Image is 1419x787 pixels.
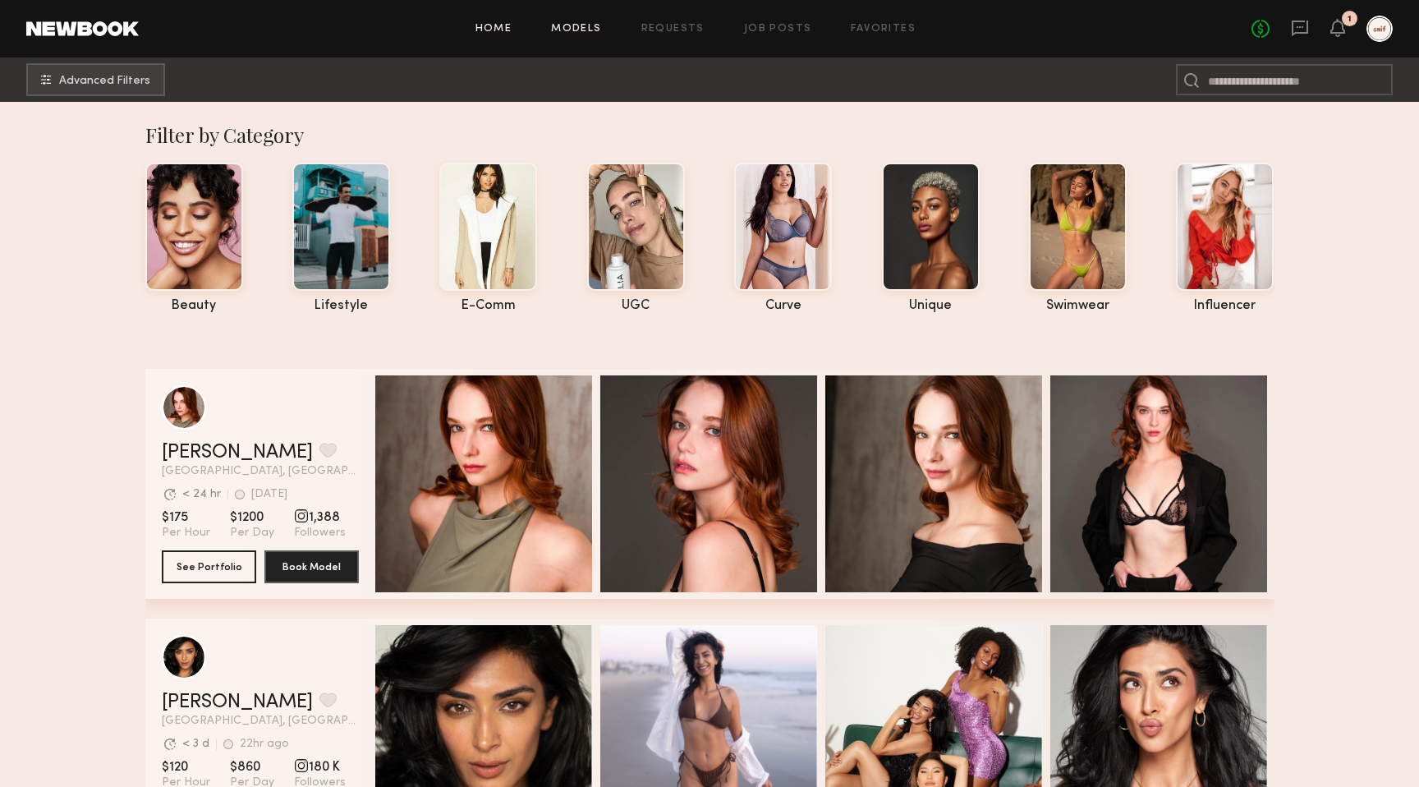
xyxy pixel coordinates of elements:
[162,466,359,477] span: [GEOGRAPHIC_DATA], [GEOGRAPHIC_DATA]
[59,76,150,87] span: Advanced Filters
[587,299,685,313] div: UGC
[264,550,359,583] button: Book Model
[162,550,256,583] button: See Portfolio
[230,759,274,775] span: $860
[641,24,705,35] a: Requests
[251,489,287,500] div: [DATE]
[294,759,346,775] span: 180 K
[162,526,210,541] span: Per Hour
[162,693,313,712] a: [PERSON_NAME]
[230,526,274,541] span: Per Day
[1176,299,1274,313] div: influencer
[162,509,210,526] span: $175
[145,299,243,313] div: beauty
[26,63,165,96] button: Advanced Filters
[1348,15,1352,24] div: 1
[145,122,1274,148] div: Filter by Category
[292,299,390,313] div: lifestyle
[162,759,210,775] span: $120
[734,299,832,313] div: curve
[882,299,980,313] div: unique
[230,509,274,526] span: $1200
[162,716,359,727] span: [GEOGRAPHIC_DATA], [GEOGRAPHIC_DATA]
[851,24,916,35] a: Favorites
[475,24,512,35] a: Home
[162,443,313,463] a: [PERSON_NAME]
[182,739,209,750] div: < 3 d
[1029,299,1127,313] div: swimwear
[294,509,346,526] span: 1,388
[182,489,221,500] div: < 24 hr
[439,299,537,313] div: e-comm
[240,739,289,750] div: 22hr ago
[294,526,346,541] span: Followers
[744,24,812,35] a: Job Posts
[551,24,601,35] a: Models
